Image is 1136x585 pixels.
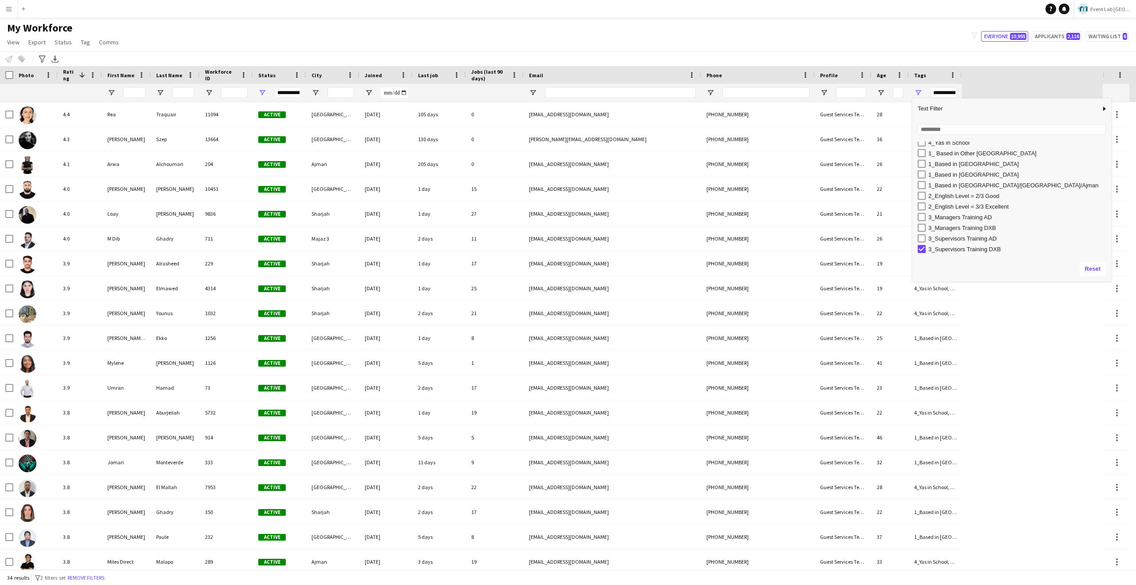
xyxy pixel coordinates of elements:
img: Arwa Alchoumari [19,156,36,174]
div: [DATE] [359,450,413,474]
input: Joined Filter Input [381,87,407,98]
div: 17 [466,500,524,524]
span: Text Filter [912,101,1100,116]
div: 19 [872,276,909,300]
div: [PHONE_NUMBER] [701,276,815,300]
img: Lynne Elmawed [19,281,36,298]
div: Guest Services Team [815,351,872,375]
div: Arwa [102,152,151,176]
span: Tag [81,38,90,46]
div: 1_Based in [GEOGRAPHIC_DATA]/[GEOGRAPHIC_DATA]/Ajman [928,182,1108,189]
div: 3.8 [58,500,102,524]
div: 1_Based in [GEOGRAPHIC_DATA] [928,161,1108,167]
div: 7953 [200,475,253,499]
div: Monteverde [151,450,200,474]
div: 914 [200,425,253,450]
div: Guest Services Team [815,202,872,226]
div: [EMAIL_ADDRESS][DOMAIN_NAME] [524,301,701,325]
div: 36 [872,127,909,151]
div: 3.8 [58,425,102,450]
div: [PERSON_NAME] [102,525,151,549]
div: [DATE] [359,152,413,176]
div: Guest Services Team [815,102,872,126]
div: 1_Based in [GEOGRAPHIC_DATA]/[GEOGRAPHIC_DATA]/Ajman, 2_English Level = 2/3 Good , 3_Supervisors ... [909,450,962,474]
div: 1_Based in [GEOGRAPHIC_DATA] [928,171,1108,178]
div: [PERSON_NAME] [102,400,151,425]
div: 1_Based in [GEOGRAPHIC_DATA]/[GEOGRAPHIC_DATA]/Ajman, 2_English Level = 2/3 Good , 3_Supervisors ... [909,326,962,350]
div: [PERSON_NAME] [102,301,151,325]
button: Open Filter Menu [529,89,537,97]
button: Open Filter Menu [877,89,885,97]
button: Open Filter Menu [156,89,164,97]
div: Alrasheed [151,251,200,276]
div: 4.0 [58,226,102,251]
div: 1 day [413,177,466,201]
div: [PHONE_NUMBER] [701,226,815,251]
div: [GEOGRAPHIC_DATA] [306,177,359,201]
div: 350 [200,500,253,524]
div: 19 [466,400,524,425]
div: 26 [872,226,909,251]
div: 2 days [413,475,466,499]
div: [GEOGRAPHIC_DATA] [306,525,359,549]
div: Jomari [102,450,151,474]
div: 4.3 [58,127,102,151]
div: [EMAIL_ADDRESS][DOMAIN_NAME] [524,475,701,499]
div: 2 days [413,376,466,400]
div: 229 [200,251,253,276]
div: [PERSON_NAME] [151,177,200,201]
div: 26 [872,152,909,176]
div: 2 days [413,226,466,251]
div: Guest Services Team [815,177,872,201]
div: 17 [466,251,524,276]
div: [EMAIL_ADDRESS][DOMAIN_NAME] [524,450,701,474]
img: Loay Al qaisi [19,206,36,224]
div: Guest Services Team [815,301,872,325]
div: [DATE] [359,301,413,325]
div: 46 [872,425,909,450]
img: Barbara Szep [19,131,36,149]
div: 3.9 [58,251,102,276]
div: Rea [102,102,151,126]
div: [GEOGRAPHIC_DATA] [306,475,359,499]
div: 73 [200,376,253,400]
app-action-btn: Export XLSX [50,54,60,64]
div: [PERSON_NAME] Hammam [PERSON_NAME] [102,326,151,350]
img: Jomari Monteverde [19,455,36,472]
div: [EMAIL_ADDRESS][DOMAIN_NAME] [524,326,701,350]
div: 9 [466,450,524,474]
img: Haitham Hammoud [19,181,36,199]
div: Guest Services Team [815,326,872,350]
input: Phone Filter Input [722,87,809,98]
div: [GEOGRAPHIC_DATA] [306,450,359,474]
div: [EMAIL_ADDRESS][DOMAIN_NAME] [524,251,701,276]
div: 1_Based in [GEOGRAPHIC_DATA]/[GEOGRAPHIC_DATA]/Ajman, 2_English Level = 3/3 Excellent, 3_Supervis... [909,102,962,126]
div: 1_Based in [GEOGRAPHIC_DATA]/[GEOGRAPHIC_DATA]/Ajman, 2_English Level = 2/3 Good , 3_Supervisors ... [909,425,962,450]
div: 8 [466,326,524,350]
div: [PHONE_NUMBER] [701,425,815,450]
input: Workforce ID Filter Input [221,87,248,98]
div: [PERSON_NAME] [102,127,151,151]
div: 3.9 [58,376,102,400]
div: 27 [466,202,524,226]
div: Younus [151,301,200,325]
span: 10,995 [1010,33,1026,40]
button: Open Filter Menu [914,89,922,97]
div: Ghadry [151,500,200,524]
div: [PERSON_NAME] [102,276,151,300]
button: Open Filter Menu [107,89,115,97]
div: [PHONE_NUMBER] [701,475,815,499]
div: 23 [872,376,909,400]
div: [GEOGRAPHIC_DATA] [306,326,359,350]
img: Lin Ghadry [19,504,36,522]
div: 4_Yas in School, 1_Based in [GEOGRAPHIC_DATA]/[GEOGRAPHIC_DATA]/Ajman, 2_English Level = 2/3 Good... [909,301,962,325]
span: Status [55,38,72,46]
div: [DATE] [359,177,413,201]
div: 5 [466,425,524,450]
div: [PHONE_NUMBER] [701,326,815,350]
div: [DATE] [359,475,413,499]
div: 17 [466,376,524,400]
div: 4_Yas in School, 1_Based in [GEOGRAPHIC_DATA]/[GEOGRAPHIC_DATA]/Ajman, 2_English Level = 2/3 Good... [909,202,962,226]
img: Abdullah Alrasheed [19,256,36,273]
div: Sharjah [306,276,359,300]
